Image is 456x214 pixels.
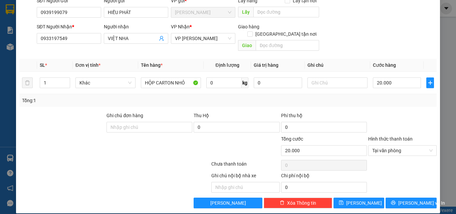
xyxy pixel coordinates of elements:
[254,77,302,88] input: 0
[210,199,246,207] span: [PERSON_NAME]
[281,112,367,122] div: Phí thu hộ
[6,29,59,38] div: 0937755576
[238,24,259,29] span: Giao hàng
[64,22,118,30] div: A KHA
[194,198,262,208] button: [PERSON_NAME]
[287,199,316,207] span: Xóa Thông tin
[305,59,370,72] th: Ghi chú
[238,40,256,51] span: Giao
[63,43,71,50] span: CC
[6,6,59,21] div: [PERSON_NAME]
[64,6,118,22] div: VP [PERSON_NAME]
[264,198,332,208] button: deleteXóa Thông tin
[22,77,33,88] button: delete
[22,97,177,104] div: Tổng: 1
[238,7,253,17] span: Lấy
[40,62,45,68] span: SL
[333,198,385,208] button: save[PERSON_NAME]
[171,24,190,29] span: VP Nhận
[141,62,163,68] span: Tên hàng
[141,77,201,88] input: VD: Bàn, Ghế
[215,62,239,68] span: Định lượng
[339,200,344,206] span: save
[64,30,118,39] div: 0919301305
[37,23,101,30] div: SĐT Người Nhận
[194,113,209,118] span: Thu Hộ
[281,172,367,182] div: Chi phí nội bộ
[253,30,319,38] span: [GEOGRAPHIC_DATA] tận nơi
[281,136,303,142] span: Tổng cước
[256,40,319,51] input: Dọc đường
[398,199,445,207] span: [PERSON_NAME] và In
[426,77,434,88] button: plus
[6,21,59,29] div: [PERSON_NAME]
[104,23,168,30] div: Người nhận
[159,36,164,41] span: user-add
[372,146,433,156] span: Tại văn phòng
[175,33,231,43] span: VP Phan Rang
[211,160,280,172] div: Chưa thanh toán
[391,200,396,206] span: printer
[346,199,382,207] span: [PERSON_NAME]
[75,62,100,68] span: Đơn vị tính
[106,122,192,133] input: Ghi chú đơn hàng
[211,172,280,182] div: Ghi chú nội bộ nhà xe
[175,7,231,17] span: Hồ Chí Minh
[373,62,396,68] span: Cước hàng
[242,77,248,88] span: kg
[64,6,80,13] span: Nhận:
[79,78,132,88] span: Khác
[427,80,434,85] span: plus
[307,77,368,88] input: Ghi Chú
[368,136,413,142] label: Hình thức thanh toán
[211,182,280,193] input: Nhập ghi chú
[253,7,319,17] input: Dọc đường
[386,198,437,208] button: printer[PERSON_NAME] và In
[280,200,284,206] span: delete
[254,62,278,68] span: Giá trị hàng
[6,6,16,13] span: Gửi:
[106,113,143,118] label: Ghi chú đơn hàng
